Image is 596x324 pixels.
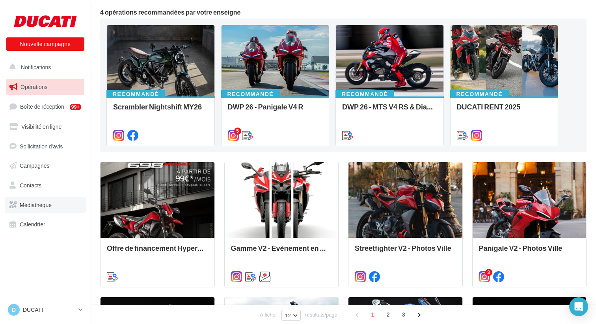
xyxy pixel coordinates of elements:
span: Opérations [20,83,47,90]
div: DWP 26 - Panigale V4 R [228,103,323,118]
span: Visibilité en ligne [21,123,61,130]
span: Boîte de réception [20,103,64,110]
button: 12 [281,310,301,321]
span: Campagnes [20,162,50,169]
div: Recommandé [450,90,509,98]
div: Recommandé [106,90,165,98]
button: Nouvelle campagne [6,37,84,51]
div: Scrambler Nightshift MY26 [113,103,208,118]
span: Calendrier [20,221,45,228]
span: Afficher [260,311,277,318]
div: DUCATI RENT 2025 [457,103,552,118]
div: Streetfighter V2 - Photos Ville [355,244,456,260]
span: 3 [397,308,410,321]
div: Recommandé [221,90,280,98]
a: Campagnes [5,157,86,174]
span: Contacts [20,182,41,189]
span: 1 [367,308,379,321]
div: Offre de financement Hypermotard 698 Mono [107,244,208,260]
div: Panigale V2 - Photos Ville [479,244,580,260]
div: Gamme V2 - Evènement en concession [231,244,332,260]
span: 12 [285,312,291,318]
a: Opérations [5,79,86,95]
span: Sollicitation d'avis [20,143,63,149]
span: résultats/page [305,311,337,318]
div: 4 opérations recommandées par votre enseigne [100,9,587,15]
div: Open Intercom Messenger [569,297,588,316]
div: 99+ [70,104,81,110]
span: 2 [382,308,395,321]
a: Médiathèque [5,197,86,213]
div: Recommandé [335,90,394,98]
a: Visibilité en ligne [5,118,86,135]
a: Calendrier [5,216,86,233]
a: Sollicitation d'avis [5,138,86,155]
a: D DUCATI [6,302,84,317]
a: Contacts [5,177,86,194]
span: Notifications [21,64,51,70]
div: 3 [485,269,492,276]
span: Médiathèque [20,202,52,208]
div: DWP 26 - MTS V4 RS & Diavel V4 RS [342,103,437,118]
button: Notifications [5,59,83,76]
p: DUCATI [23,306,75,314]
a: Boîte de réception99+ [5,98,86,115]
div: 5 [234,128,241,135]
span: D [12,306,16,314]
